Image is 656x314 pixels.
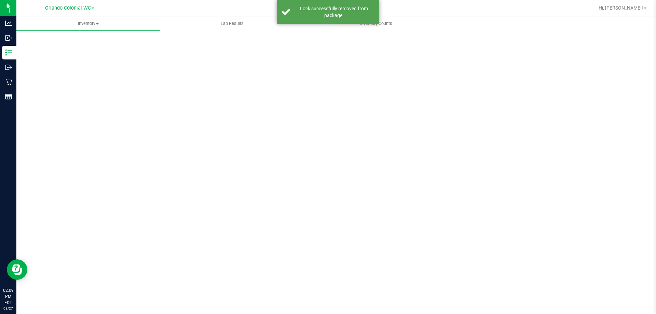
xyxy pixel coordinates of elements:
[5,49,12,56] inline-svg: Inventory
[16,16,160,31] a: Inventory
[5,79,12,85] inline-svg: Retail
[45,5,91,11] span: Orlando Colonial WC
[294,5,374,19] div: Lock successfully removed from package.
[3,306,13,311] p: 08/27
[5,64,12,71] inline-svg: Outbound
[16,21,160,27] span: Inventory
[7,259,27,280] iframe: Resource center
[599,5,643,11] span: Hi, [PERSON_NAME]!
[211,21,253,27] span: Lab Results
[5,20,12,27] inline-svg: Analytics
[160,16,304,31] a: Lab Results
[3,287,13,306] p: 02:09 PM EDT
[5,93,12,100] inline-svg: Reports
[5,35,12,41] inline-svg: Inbound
